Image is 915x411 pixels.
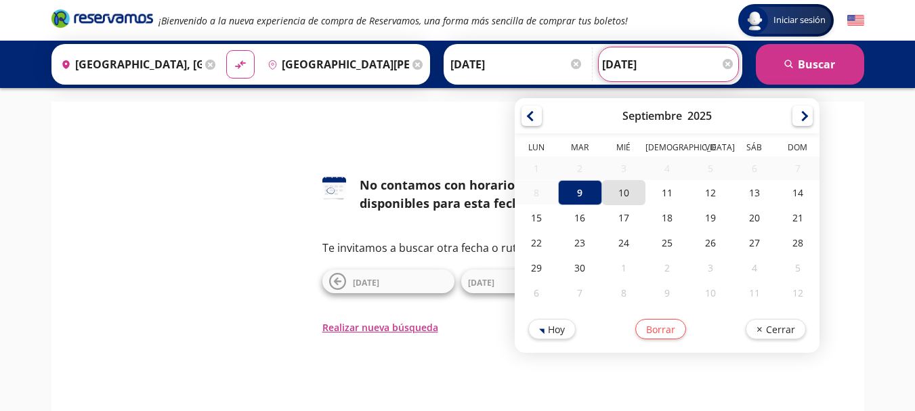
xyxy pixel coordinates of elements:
[353,277,379,288] span: [DATE]
[601,280,645,305] div: 08-Oct-25
[558,205,601,230] div: 16-Sep-25
[776,255,820,280] div: 05-Oct-25
[601,205,645,230] div: 17-Sep-25
[746,319,806,339] button: Cerrar
[645,255,689,280] div: 02-Oct-25
[322,269,454,293] button: [DATE]
[635,319,686,339] button: Borrar
[515,230,558,255] div: 22-Sep-25
[687,108,712,123] div: 2025
[558,230,601,255] div: 23-Sep-25
[732,255,775,280] div: 04-Oct-25
[776,230,820,255] div: 28-Sep-25
[689,205,732,230] div: 19-Sep-25
[262,47,409,81] input: Buscar Destino
[158,14,628,27] em: ¡Bienvenido a la nueva experiencia de compra de Reservamos, una forma más sencilla de comprar tus...
[601,156,645,180] div: 03-Sep-25
[689,180,732,205] div: 12-Sep-25
[558,180,601,205] div: 09-Sep-25
[732,180,775,205] div: 13-Sep-25
[515,181,558,204] div: 08-Sep-25
[768,14,831,27] span: Iniciar sesión
[601,142,645,156] th: Miércoles
[689,230,732,255] div: 26-Sep-25
[461,269,593,293] button: [DATE]
[645,156,689,180] div: 04-Sep-25
[732,142,775,156] th: Sábado
[622,108,682,123] div: Septiembre
[515,280,558,305] div: 06-Oct-25
[776,156,820,180] div: 07-Sep-25
[515,255,558,280] div: 29-Sep-25
[732,156,775,180] div: 06-Sep-25
[51,8,153,28] i: Brand Logo
[847,12,864,29] button: English
[558,280,601,305] div: 07-Oct-25
[689,142,732,156] th: Viernes
[732,230,775,255] div: 27-Sep-25
[645,180,689,205] div: 11-Sep-25
[776,180,820,205] div: 14-Sep-25
[515,142,558,156] th: Lunes
[602,47,735,81] input: Opcional
[450,47,583,81] input: Elegir Fecha
[689,280,732,305] div: 10-Oct-25
[322,320,438,334] button: Realizar nueva búsqueda
[601,180,645,205] div: 10-Sep-25
[51,8,153,33] a: Brand Logo
[645,142,689,156] th: Jueves
[776,142,820,156] th: Domingo
[558,142,601,156] th: Martes
[468,277,494,288] span: [DATE]
[515,205,558,230] div: 15-Sep-25
[360,176,593,213] div: No contamos con horarios disponibles para esta fecha
[756,44,864,85] button: Buscar
[322,240,593,256] p: Te invitamos a buscar otra fecha o ruta
[732,280,775,305] div: 11-Oct-25
[601,230,645,255] div: 24-Sep-25
[558,156,601,180] div: 02-Sep-25
[515,156,558,180] div: 01-Sep-25
[776,280,820,305] div: 12-Oct-25
[645,280,689,305] div: 09-Oct-25
[601,255,645,280] div: 01-Oct-25
[732,205,775,230] div: 20-Sep-25
[56,47,203,81] input: Buscar Origen
[558,255,601,280] div: 30-Sep-25
[689,255,732,280] div: 03-Oct-25
[528,319,576,339] button: Hoy
[645,230,689,255] div: 25-Sep-25
[645,205,689,230] div: 18-Sep-25
[689,156,732,180] div: 05-Sep-25
[776,205,820,230] div: 21-Sep-25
